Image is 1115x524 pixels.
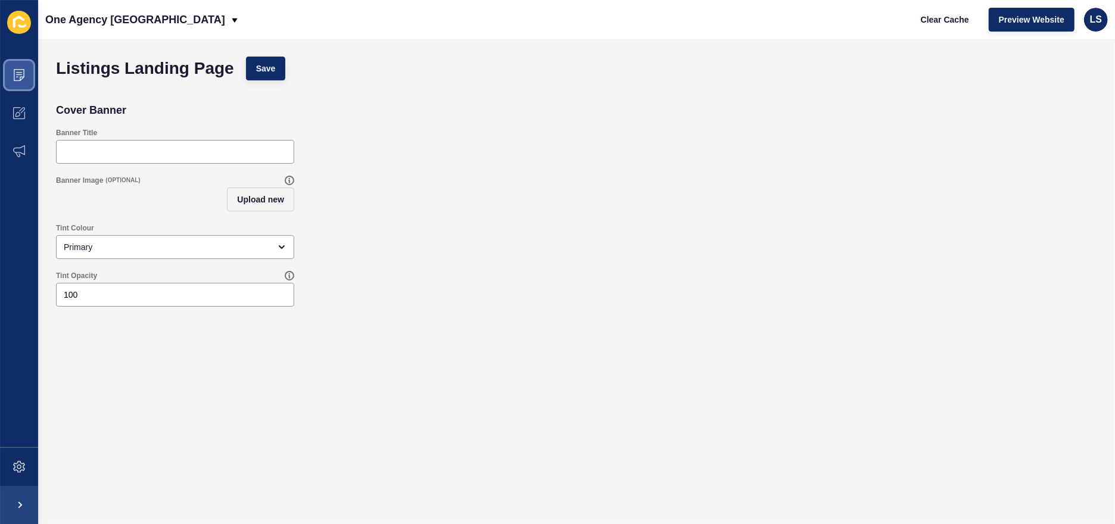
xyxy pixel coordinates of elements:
[237,194,284,205] span: Upload new
[921,14,969,26] span: Clear Cache
[56,271,97,280] label: Tint Opacity
[56,128,97,138] label: Banner Title
[56,223,94,233] label: Tint Colour
[56,63,234,74] h1: Listings Landing Page
[56,176,103,185] label: Banner Image
[246,57,286,80] button: Save
[989,8,1074,32] button: Preview Website
[911,8,979,32] button: Clear Cache
[105,176,140,185] span: (OPTIONAL)
[227,188,294,211] button: Upload new
[1090,14,1102,26] span: LS
[45,5,225,35] p: One Agency [GEOGRAPHIC_DATA]
[56,104,126,116] h2: Cover Banner
[256,63,276,74] span: Save
[56,235,294,259] div: open menu
[999,14,1064,26] span: Preview Website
